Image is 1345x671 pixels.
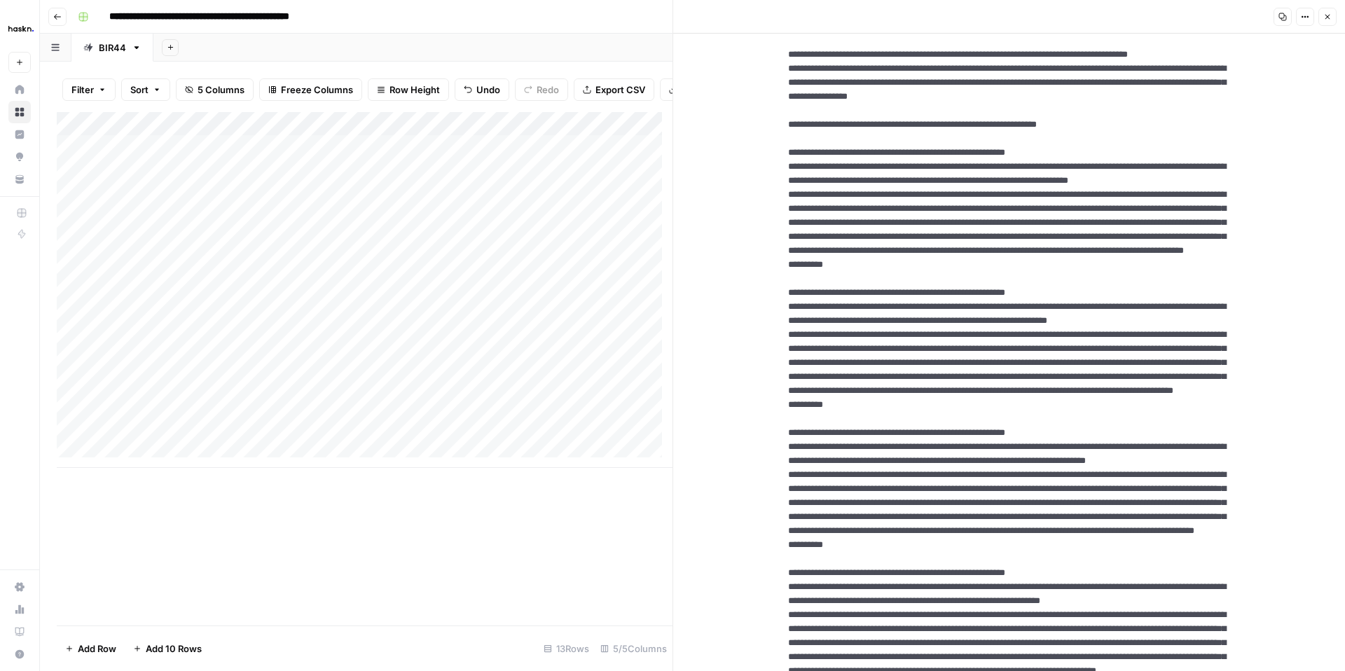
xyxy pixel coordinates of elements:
[71,83,94,97] span: Filter
[515,78,568,101] button: Redo
[57,637,125,660] button: Add Row
[537,83,559,97] span: Redo
[62,78,116,101] button: Filter
[121,78,170,101] button: Sort
[259,78,362,101] button: Freeze Columns
[8,101,31,123] a: Browse
[8,168,31,191] a: Your Data
[176,78,254,101] button: 5 Columns
[130,83,149,97] span: Sort
[146,642,202,656] span: Add 10 Rows
[389,83,440,97] span: Row Height
[8,16,34,41] img: Haskn Logo
[125,637,210,660] button: Add 10 Rows
[8,123,31,146] a: Insights
[281,83,353,97] span: Freeze Columns
[8,643,31,665] button: Help + Support
[78,642,116,656] span: Add Row
[8,78,31,101] a: Home
[8,11,31,46] button: Workspace: Haskn
[71,34,153,62] a: BIR44
[538,637,595,660] div: 13 Rows
[574,78,654,101] button: Export CSV
[595,637,672,660] div: 5/5 Columns
[8,146,31,168] a: Opportunities
[476,83,500,97] span: Undo
[595,83,645,97] span: Export CSV
[198,83,244,97] span: 5 Columns
[455,78,509,101] button: Undo
[8,576,31,598] a: Settings
[99,41,126,55] div: BIR44
[8,621,31,643] a: Learning Hub
[8,598,31,621] a: Usage
[368,78,449,101] button: Row Height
